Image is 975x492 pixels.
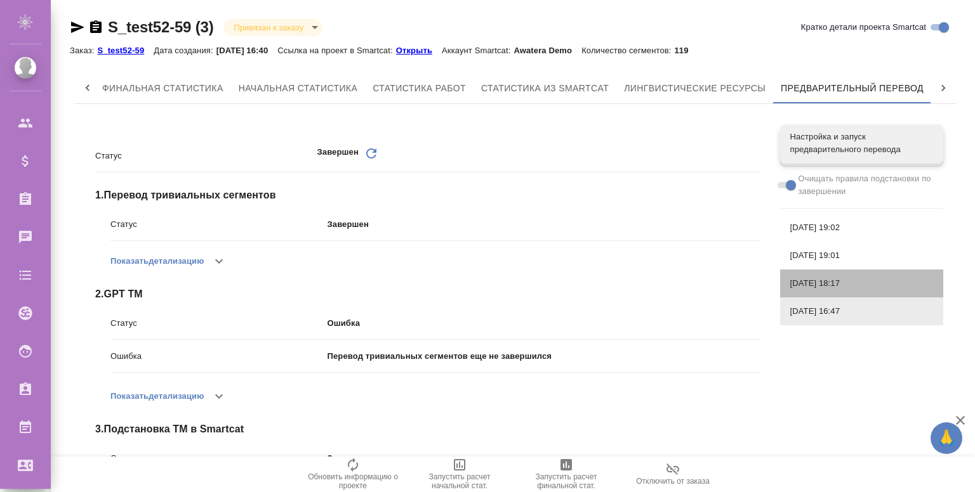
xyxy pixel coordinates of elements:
p: Аккаунт Smartcat: [442,46,514,55]
span: Обновить информацию о проекте [307,472,399,490]
span: Статистика из Smartcat [481,81,609,96]
span: 3 . Подстановка ТМ в Smartcat [95,422,761,437]
p: Статус [110,317,328,330]
p: Статус [110,218,328,231]
span: [DATE] 18:17 [790,277,933,290]
span: 2 . GPT TM [95,287,761,302]
button: Запустить расчет финальной стат. [513,456,620,492]
span: Настройка и запуск предварительного перевода [790,131,933,156]
button: Скопировать ссылку [88,20,103,35]
p: Статус [95,150,317,162]
span: Начальная статистика [239,81,358,96]
p: Ошибка [110,350,328,363]
p: S_test52-59 [97,46,154,55]
p: Заказ: [70,46,97,55]
span: Запустить расчет финальной стат. [521,472,612,490]
p: Количество сегментов: [581,46,674,55]
p: Завершен [328,452,761,465]
p: Завершен [317,146,359,165]
div: Привязан к заказу [223,19,322,36]
a: Открыть [396,44,442,55]
p: 119 [675,46,698,55]
button: Отключить от заказа [620,456,726,492]
p: Ссылка на проект в Smartcat: [277,46,395,55]
span: Статистика работ [373,81,466,96]
a: S_test52-59 [97,44,154,55]
button: Показатьдетализацию [110,246,204,276]
button: Привязан к заказу [230,22,307,33]
p: Ошибка [328,317,761,330]
div: [DATE] 16:47 [780,297,943,325]
p: Открыть [396,46,442,55]
p: Завершен [328,218,761,231]
span: [DATE] 19:01 [790,249,933,262]
div: [DATE] 19:02 [780,214,943,242]
p: [DATE] 16:40 [216,46,278,55]
span: Очищать правила подстановки по завершении [799,172,934,198]
p: Перевод тривиальных сегментов еще не завершился [328,350,761,363]
span: [DATE] 16:47 [790,305,933,318]
p: Awatera Demo [514,46,581,55]
span: Лингвистические ресурсы [624,81,766,96]
button: 🙏 [931,422,962,454]
div: Настройка и запуск предварительного перевода [780,124,943,162]
span: 1 . Перевод тривиальных сегментов [95,188,761,203]
span: Финальная статистика [102,81,223,96]
p: Дата создания: [154,46,216,55]
button: Показатьдетализацию [110,381,204,411]
a: S_test52-59 (3) [108,18,213,36]
span: Отключить от заказа [636,477,710,486]
button: Запустить расчет начальной стат. [406,456,513,492]
span: Кратко детали проекта Smartcat [801,21,926,34]
span: Запустить расчет начальной стат. [414,472,505,490]
span: Предварительный перевод [781,81,924,96]
div: [DATE] 18:17 [780,269,943,297]
span: 🙏 [936,425,957,451]
span: [DATE] 19:02 [790,221,933,234]
div: [DATE] 19:01 [780,242,943,269]
button: Обновить информацию о проекте [300,456,406,492]
p: Статус [110,452,328,465]
button: Скопировать ссылку для ЯМессенджера [70,20,85,35]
